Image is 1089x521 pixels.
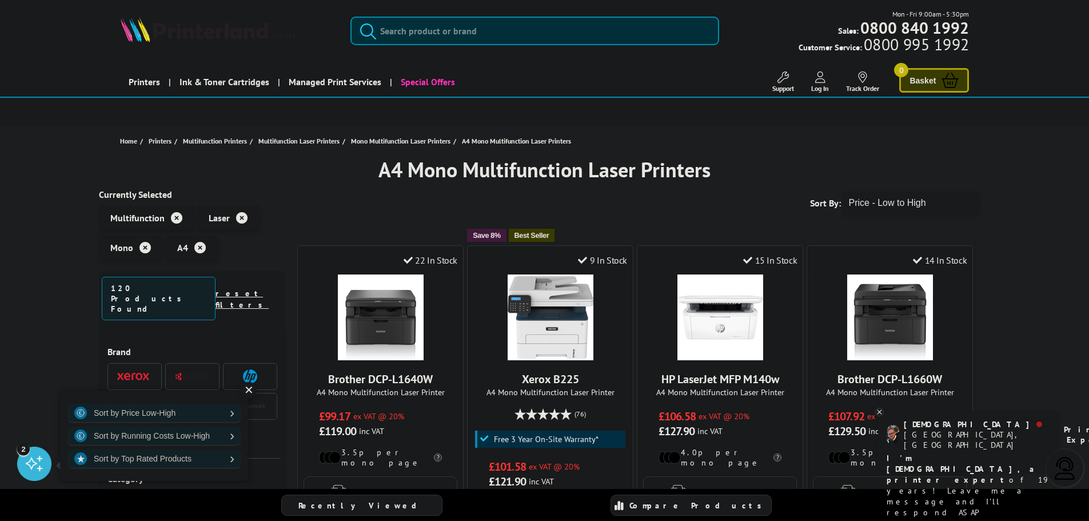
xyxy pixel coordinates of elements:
[811,71,829,93] a: Log In
[838,25,859,36] span: Sales:
[351,135,450,147] span: Mono Multifunction Laser Printers
[489,459,526,474] span: £101.58
[522,372,579,387] a: Xerox B225
[904,429,1050,450] div: [GEOGRAPHIC_DATA], [GEOGRAPHIC_DATA]
[661,372,779,387] a: HP LaserJet MFP M140w
[404,254,457,266] div: 22 In Stock
[859,22,969,33] a: 0800 840 1992
[17,443,30,455] div: 2
[149,135,171,147] span: Printers
[811,84,829,93] span: Log In
[169,67,278,97] a: Ink & Toner Cartridges
[894,63,908,77] span: 0
[359,425,384,436] span: inc VAT
[328,372,433,387] a: Brother DCP-L1640W
[611,495,772,516] a: Compare Products
[677,275,763,360] img: HP LaserJet MFP M140w
[258,135,342,147] a: Multifunction Laser Printers
[860,17,969,38] b: 0800 840 1992
[390,67,464,97] a: Special Offers
[298,500,428,511] span: Recently Viewed
[529,461,580,472] span: ex VAT @ 20%
[508,275,593,360] img: Xerox B225
[233,403,267,409] img: Lexmark
[828,424,865,439] span: £129.50
[183,135,250,147] a: Multifunction Printers
[120,135,140,147] a: Home
[319,447,442,468] li: 3.5p per mono page
[494,435,599,444] span: Free 3 Year On-Site Warranty*
[179,67,269,97] span: Ink & Toner Cartridges
[110,212,165,224] span: Multifunction
[102,277,216,320] span: 120 Products Found
[338,351,424,363] a: Brother DCP-L1640W
[1054,457,1076,480] img: user-headset-light.svg
[699,411,749,421] span: ex VAT @ 20%
[868,425,893,436] span: inc VAT
[183,135,247,147] span: Multifunction Printers
[319,424,356,439] span: £119.00
[904,419,1050,429] div: [DEMOGRAPHIC_DATA]
[892,9,969,19] span: Mon - Fri 9:00am - 5:30pm
[509,229,555,242] button: Best Seller
[847,275,933,360] img: Brother DCP-L1660W
[837,372,942,387] a: Brother DCP-L1660W
[353,411,404,421] span: ex VAT @ 20%
[149,135,174,147] a: Printers
[175,372,209,381] img: Kyocera
[110,242,133,253] span: Mono
[304,476,457,508] div: modal_delivery
[473,387,627,397] span: A4 Mono Multifunction Laser Printer
[847,351,933,363] a: Brother DCP-L1660W
[473,231,500,240] span: Save 8%
[117,372,151,380] img: Xerox
[643,387,797,397] span: A4 Mono Multifunction Laser Printer
[743,254,797,266] div: 15 In Stock
[813,387,967,397] span: A4 Mono Multifunction Laser Printer
[107,346,278,357] div: Brand
[887,453,1038,485] b: I'm [DEMOGRAPHIC_DATA], a printer expert
[828,409,864,424] span: £107.92
[233,369,267,384] a: HP
[629,500,768,511] span: Compare Products
[69,427,240,445] a: Sort by Running Costs Low-High
[846,71,879,93] a: Track Order
[69,450,240,468] a: Sort by Top Rated Products
[243,369,257,384] img: HP
[319,409,350,424] span: £99.17
[120,17,298,42] img: Printerland Logo
[69,404,240,422] a: Sort by Price Low-High
[177,242,188,253] span: A4
[99,189,286,200] div: Currently Selected
[241,382,257,398] div: ✕
[575,403,586,425] span: (76)
[910,73,936,88] span: Basket
[677,351,763,363] a: HP LaserJet MFP M140w
[828,447,951,468] li: 3.5p per mono page
[887,453,1050,518] p: of 19 years! Leave me a message and I'll respond ASAP
[120,17,337,45] a: Printerland Logo
[799,39,969,53] span: Customer Service:
[659,409,696,424] span: £106.58
[489,474,526,489] span: £121.90
[233,399,267,413] a: Lexmark
[867,411,918,421] span: ex VAT @ 20%
[659,424,695,439] span: £127.90
[862,39,969,50] span: 0800 995 1992
[175,369,209,384] a: Kyocera
[216,288,269,310] a: reset filters
[350,17,719,45] input: Search product or brand
[99,156,991,183] h1: A4 Mono Multifunction Laser Printers
[887,425,899,445] img: chris-livechat.png
[467,229,506,242] button: Save 8%
[304,387,457,397] span: A4 Mono Multifunction Laser Printer
[338,275,424,360] img: Brother DCP-L1640W
[120,67,169,97] a: Printers
[529,476,554,487] span: inc VAT
[643,476,797,508] div: modal_delivery
[281,495,442,516] a: Recently Viewed
[462,137,571,145] span: A4 Mono Multifunction Laser Printers
[913,254,967,266] div: 14 In Stock
[514,231,549,240] span: Best Seller
[278,67,390,97] a: Managed Print Services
